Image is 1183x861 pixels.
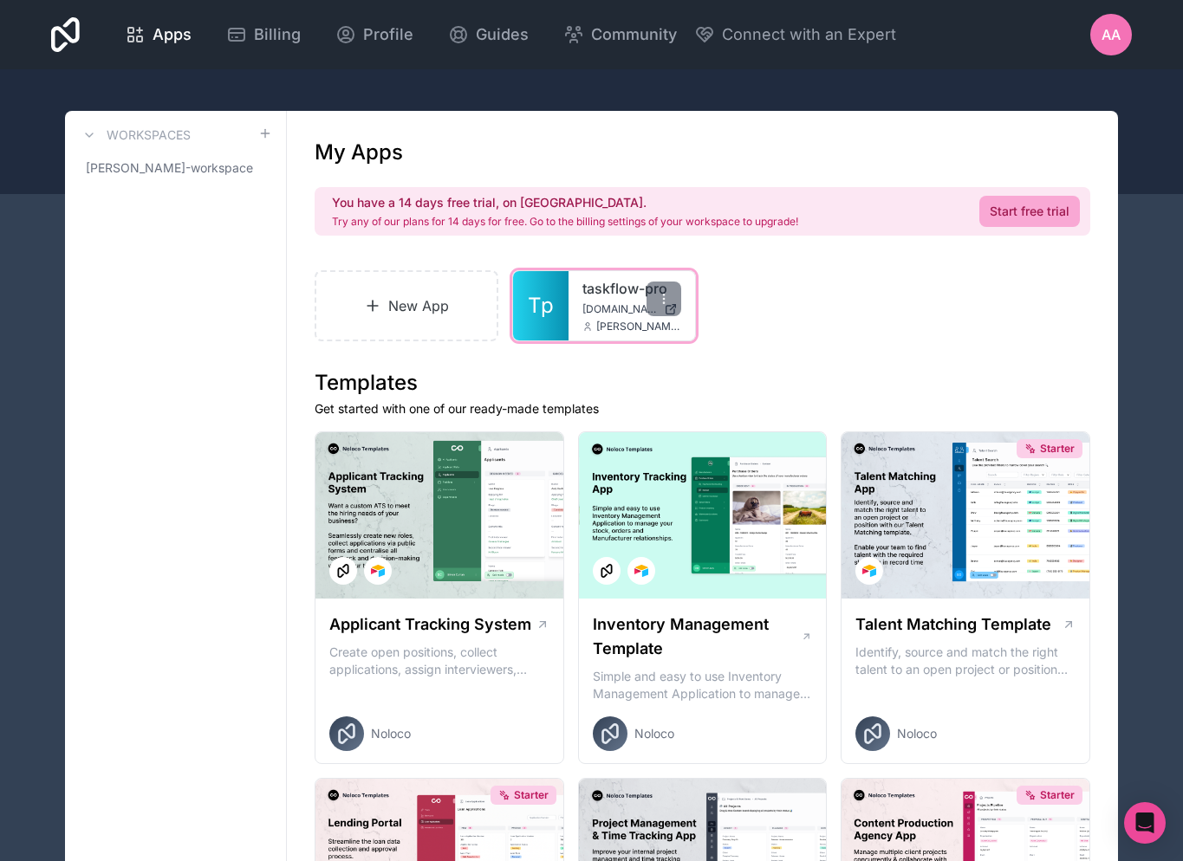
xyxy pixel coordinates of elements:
[897,725,937,742] span: Noloco
[582,278,681,299] a: taskflow-pro
[855,644,1076,678] p: Identify, source and match the right talent to an open project or position with our Talent Matchi...
[315,400,1090,418] p: Get started with one of our ready-made templates
[593,668,813,702] p: Simple and easy to use Inventory Management Application to manage your stock, orders and Manufact...
[86,159,253,177] span: [PERSON_NAME]-workspace
[1102,24,1121,45] span: AA
[315,270,498,341] a: New App
[107,126,191,144] h3: Workspaces
[434,16,543,54] a: Guides
[332,194,798,211] h2: You have a 14 days free trial, on [GEOGRAPHIC_DATA].
[1124,802,1166,844] div: Open Intercom Messenger
[722,23,896,47] span: Connect with an Expert
[332,215,798,229] p: Try any of our plans for 14 days for free. Go to the billing settings of your workspace to upgrade!
[514,788,549,802] span: Starter
[79,125,191,146] a: Workspaces
[528,292,554,320] span: Tp
[111,16,205,54] a: Apps
[329,644,549,678] p: Create open positions, collect applications, assign interviewers, centralise candidate feedback a...
[1040,788,1075,802] span: Starter
[596,320,681,333] span: [PERSON_NAME][EMAIL_ADDRESS][DOMAIN_NAME]
[371,564,385,578] img: Airtable Logo
[315,369,1090,397] h1: Templates
[1040,442,1075,456] span: Starter
[322,16,427,54] a: Profile
[593,612,801,661] h1: Inventory Management Template
[476,23,529,47] span: Guides
[582,302,681,316] a: [DOMAIN_NAME]
[371,725,411,742] span: Noloco
[254,23,301,47] span: Billing
[582,302,657,316] span: [DOMAIN_NAME]
[855,612,1051,637] h1: Talent Matching Template
[79,152,272,184] a: [PERSON_NAME]-workspace
[634,564,648,578] img: Airtable Logo
[329,612,531,637] h1: Applicant Tracking System
[862,564,876,578] img: Airtable Logo
[315,139,403,166] h1: My Apps
[513,271,569,340] a: Tp
[212,16,315,54] a: Billing
[591,23,677,47] span: Community
[363,23,413,47] span: Profile
[694,23,896,47] button: Connect with an Expert
[634,725,674,742] span: Noloco
[979,196,1080,227] a: Start free trial
[549,16,691,54] a: Community
[153,23,192,47] span: Apps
